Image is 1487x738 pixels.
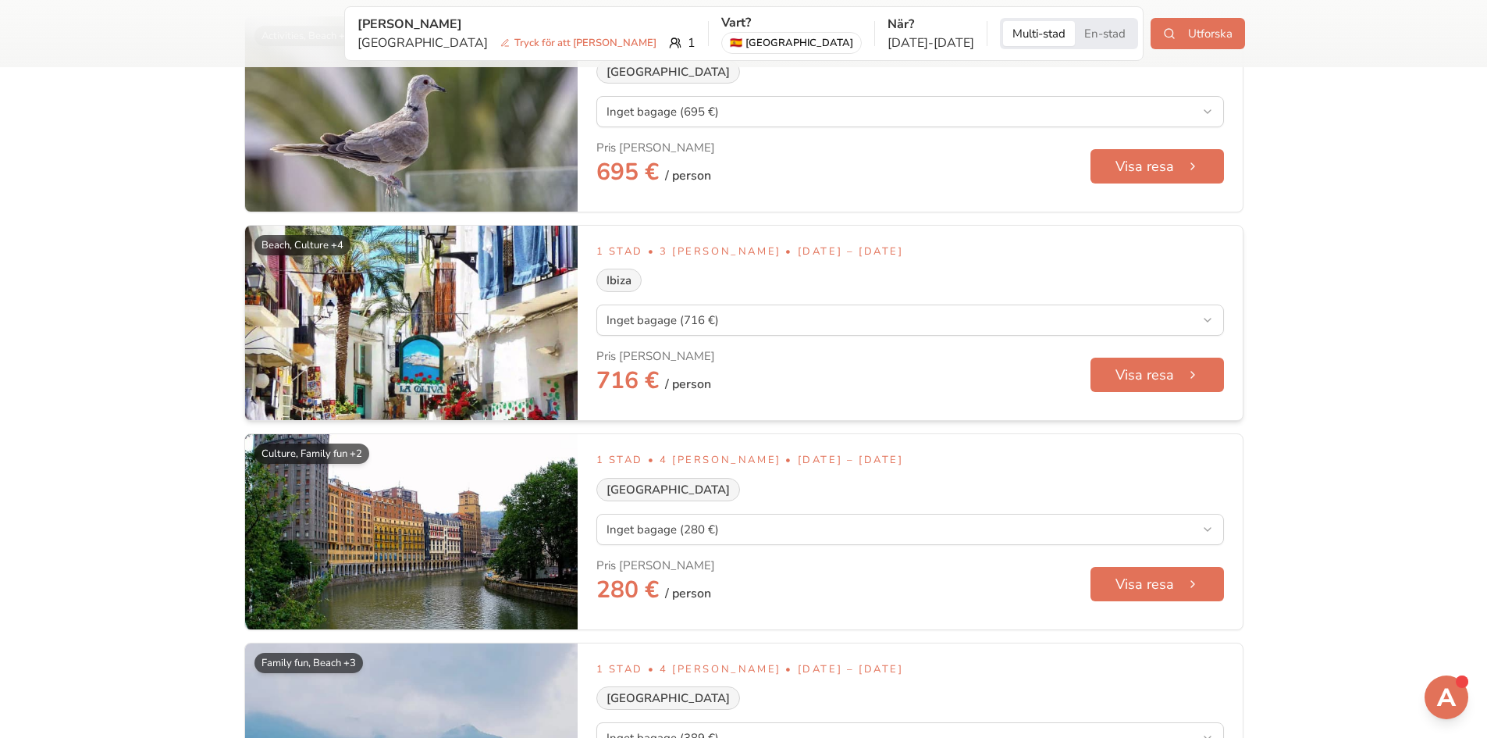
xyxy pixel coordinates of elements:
span: Tryck för att [PERSON_NAME] [494,35,663,51]
p: [PERSON_NAME] [358,15,695,34]
h2: 716 € [596,367,711,401]
img: Bild av Bilbao Es [245,434,578,629]
img: Bild av Tenerife Es [245,16,578,212]
div: Family fun, Beach +3 [254,653,363,673]
p: Vart? [721,13,862,32]
span: / person [665,375,711,394]
div: [GEOGRAPHIC_DATA] [596,686,740,710]
img: Bild av Ibiza Es [245,226,578,421]
div: Pris [PERSON_NAME] [596,348,715,364]
span: / person [665,166,711,185]
div: Trip style [1000,18,1138,49]
button: Utforska [1151,18,1245,49]
button: Visa resa [1090,149,1224,184]
div: [GEOGRAPHIC_DATA] [596,60,740,84]
span: / person [665,584,711,603]
div: Culture, Family fun +2 [254,444,369,464]
button: Single-city [1075,21,1135,46]
div: Ibiza [596,269,642,292]
p: [GEOGRAPHIC_DATA] [358,34,663,52]
h2: 280 € [596,576,711,611]
div: [GEOGRAPHIC_DATA] [721,32,862,54]
div: 1 [358,34,695,52]
h2: 695 € [596,159,711,193]
p: 1 stad • 3 [PERSON_NAME] • [DATE] – [DATE] [596,244,1224,260]
div: Pris [PERSON_NAME] [596,140,715,155]
span: flag [730,37,742,49]
button: Multi-city [1003,21,1075,46]
p: När? [888,15,974,34]
button: Open support chat [1425,676,1468,719]
div: Pris [PERSON_NAME] [596,558,715,573]
p: 1 stad • 4 [PERSON_NAME] • [DATE] – [DATE] [596,453,1224,469]
div: [GEOGRAPHIC_DATA] [596,478,740,501]
button: Visa resa [1090,567,1224,601]
img: Support [1428,679,1465,716]
button: Visa resa [1090,358,1224,392]
p: [DATE] - [DATE] [888,34,974,52]
div: Beach, Culture +4 [254,235,350,255]
p: 1 stad • 4 [PERSON_NAME] • [DATE] – [DATE] [596,662,1224,678]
